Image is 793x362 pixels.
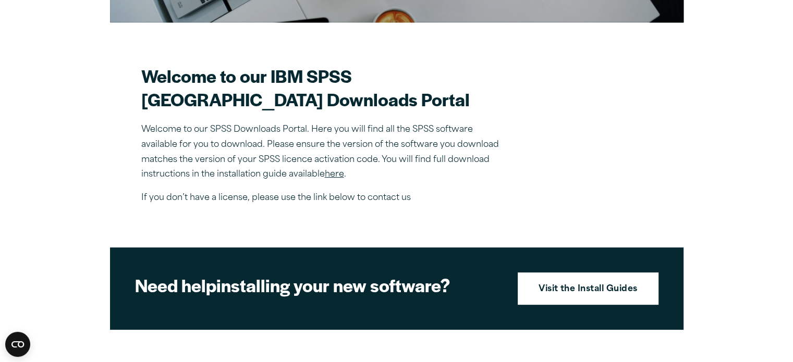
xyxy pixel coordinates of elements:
a: here [325,170,344,179]
h2: installing your new software? [135,273,500,297]
p: If you don’t have a license, please use the link below to contact us [141,191,506,206]
p: Welcome to our SPSS Downloads Portal. Here you will find all the SPSS software available for you ... [141,122,506,182]
h2: Welcome to our IBM SPSS [GEOGRAPHIC_DATA] Downloads Portal [141,64,506,111]
strong: Visit the Install Guides [539,283,638,296]
a: Visit the Install Guides [518,272,658,305]
button: Open CMP widget [5,332,30,357]
strong: Need help [135,272,216,297]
